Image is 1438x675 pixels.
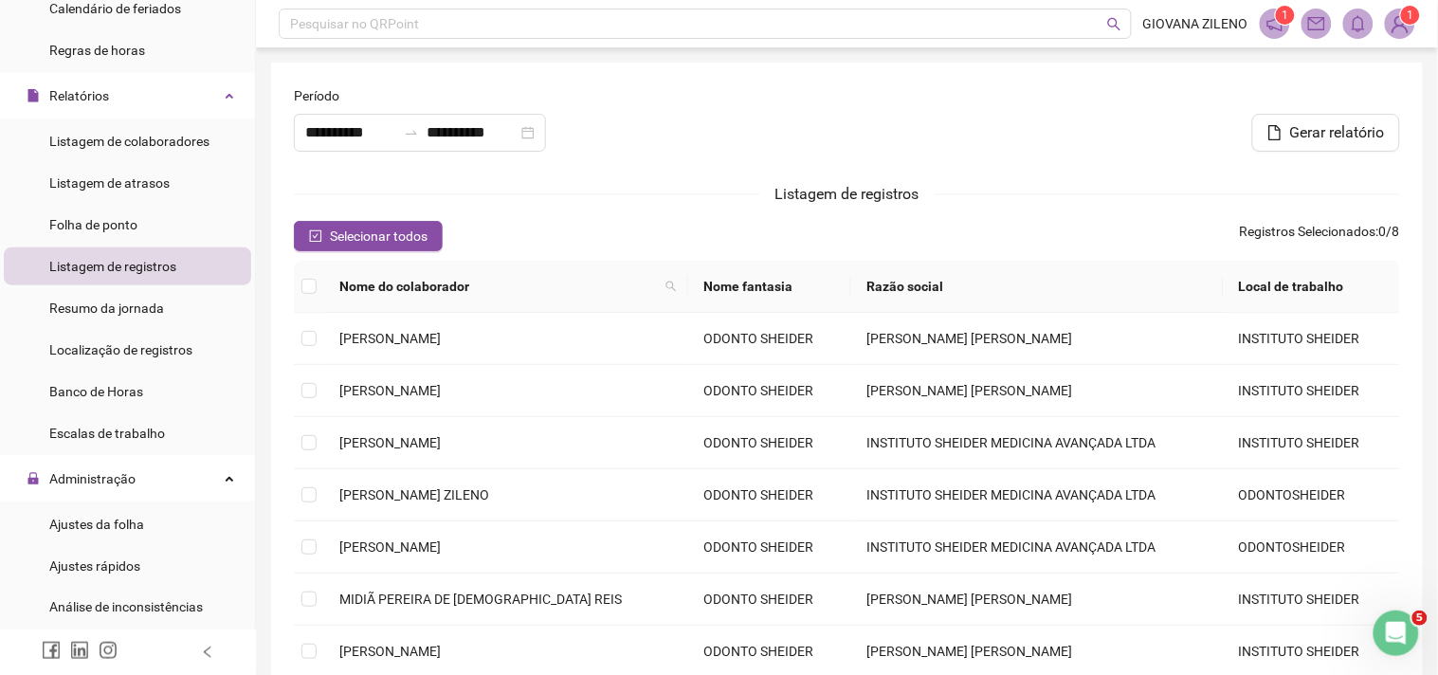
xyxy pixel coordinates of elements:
span: [PERSON_NAME] [339,383,441,398]
span: [PERSON_NAME] [339,435,441,450]
div: Se ainda precisar de ajuda para fazer a escala aparecer, estou aqui para ajudar! Você pode me con... [30,469,296,543]
td: [PERSON_NAME] [PERSON_NAME] [851,313,1223,365]
span: Listagem de registros [49,259,176,274]
span: facebook [42,641,61,660]
span: Período [294,85,339,106]
p: A equipe também pode ajudar [92,24,280,43]
span: to [404,125,419,140]
button: go back [12,8,48,44]
span: Gerar relatório [1290,121,1385,144]
span: Relatórios [49,88,109,103]
span: : 0 / 8 [1240,221,1400,251]
span: mail [1308,15,1325,32]
span: 5 [1412,611,1428,626]
span: Regras de horas [49,43,145,58]
span: Ajustes rápidos [49,558,140,574]
div: Em qual dessas etapas você está tendo dificuldade? Posso te ajudar com mais detalhes! 😊 [30,389,349,445]
a: Source reference 6339343: [83,265,99,280]
span: Banco de Horas [49,384,143,399]
th: Local de trabalho [1224,261,1400,313]
h1: Ana [92,9,120,24]
span: [PERSON_NAME] ZILENO [339,487,489,502]
li: Vá em [45,137,349,155]
li: Criou as jornadas necessárias [45,317,349,335]
td: INSTITUTO SHEIDER MEDICINA AVANÇADA LTDA [851,469,1223,521]
span: file [27,89,40,102]
div: Fechar [333,8,367,42]
td: ODONTO SHEIDER [688,469,851,521]
td: ODONTO SHEIDER [688,521,851,574]
button: Selecionar todos [294,221,443,251]
span: [PERSON_NAME] [339,331,441,346]
li: Vinculou as jornadas aos dias da semana [45,339,349,357]
span: Análise de inconsistências [49,600,203,615]
span: Listagem de colaboradores [49,134,209,149]
span: Resumo da jornada [49,301,164,316]
td: INSTITUTO SHEIDER [1224,417,1400,469]
span: check-square [309,229,322,243]
span: Escalas de trabalho [49,426,165,441]
span: search [665,281,677,292]
span: Ajustes da folha [49,517,144,532]
div: Se ainda precisar de ajuda para fazer a escala aparecer, estou aqui para ajudar! Você pode me con... [15,458,311,555]
td: INSTITUTO SHEIDER [1224,313,1400,365]
span: bell [1350,15,1367,32]
b: CADASTROS > COLABORADORES [86,138,331,154]
b: "Alterar" [181,200,247,215]
img: Profile image for Ana [54,10,84,41]
b: 2. Vincular a escala ao colaborador: [30,64,299,79]
sup: Atualize o seu contato no menu Meus Dados [1401,6,1420,25]
span: left [201,646,214,659]
td: INSTITUTO SHEIDER [1224,365,1400,417]
span: Folha de ponto [49,217,137,232]
span: instagram [99,641,118,660]
li: Clique em [45,222,349,240]
span: GIOVANA ZILENO [1143,13,1248,34]
td: ODONTOSHEIDER [1224,469,1400,521]
span: Localização de registros [49,342,192,357]
sup: 1 [1276,6,1295,25]
span: [PERSON_NAME] [339,539,441,555]
li: Escolha a escala criada e defina a data de início [45,245,349,280]
span: swap-right [404,125,419,140]
img: 92804 [1386,9,1414,38]
td: INSTITUTO SHEIDER MEDICINA AVANÇADA LTDA [851,417,1223,469]
span: MIDIÃ PEREIRA DE [DEMOGRAPHIC_DATA] REIS [339,592,622,607]
span: Administração [49,471,136,486]
span: Listagem de atrasos [49,175,170,191]
span: search [662,272,681,301]
td: INSTITUTO SHEIDER MEDICINA AVANÇADA LTDA [851,521,1223,574]
td: [PERSON_NAME] [PERSON_NAME] [851,574,1223,626]
th: Razão social [851,261,1223,313]
iframe: Intercom live chat [1374,611,1419,656]
td: INSTITUTO SHEIDER [1224,574,1400,626]
span: linkedin [70,641,89,660]
div: Se a escala existe mas não aparece para o colaborador, você precisa vinculá-la: [30,90,349,127]
button: Início [297,8,333,44]
li: Clique no colaborador desejado [45,159,349,177]
td: [PERSON_NAME] [PERSON_NAME] [851,365,1223,417]
a: Source reference 11747482: [303,38,319,53]
th: Nome fantasia [688,261,851,313]
span: 1 [1408,9,1414,22]
span: Calendário de feriados [49,1,181,16]
span: Registros Selecionados [1240,224,1376,239]
td: ODONTO SHEIDER [688,417,851,469]
span: search [1107,17,1121,31]
span: lock [27,472,40,485]
b: 3. Verificar se completou todas as etapas: [30,290,345,305]
span: Nome do colaborador [339,276,658,297]
td: ODONTOSHEIDER [1224,521,1400,574]
b: "Adicionar" [112,223,196,238]
td: ODONTO SHEIDER [688,574,851,626]
span: [PERSON_NAME] [339,644,441,659]
span: Listagem de registros [775,185,919,203]
span: notification [1266,15,1283,32]
span: Selecionar todos [330,226,428,246]
span: file [1267,125,1283,140]
li: Salvou a escala final [45,362,349,380]
button: Gerar relatório [1252,114,1400,152]
td: ODONTO SHEIDER [688,313,851,365]
td: ODONTO SHEIDER [688,365,851,417]
div: Ana diz… [15,458,364,596]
